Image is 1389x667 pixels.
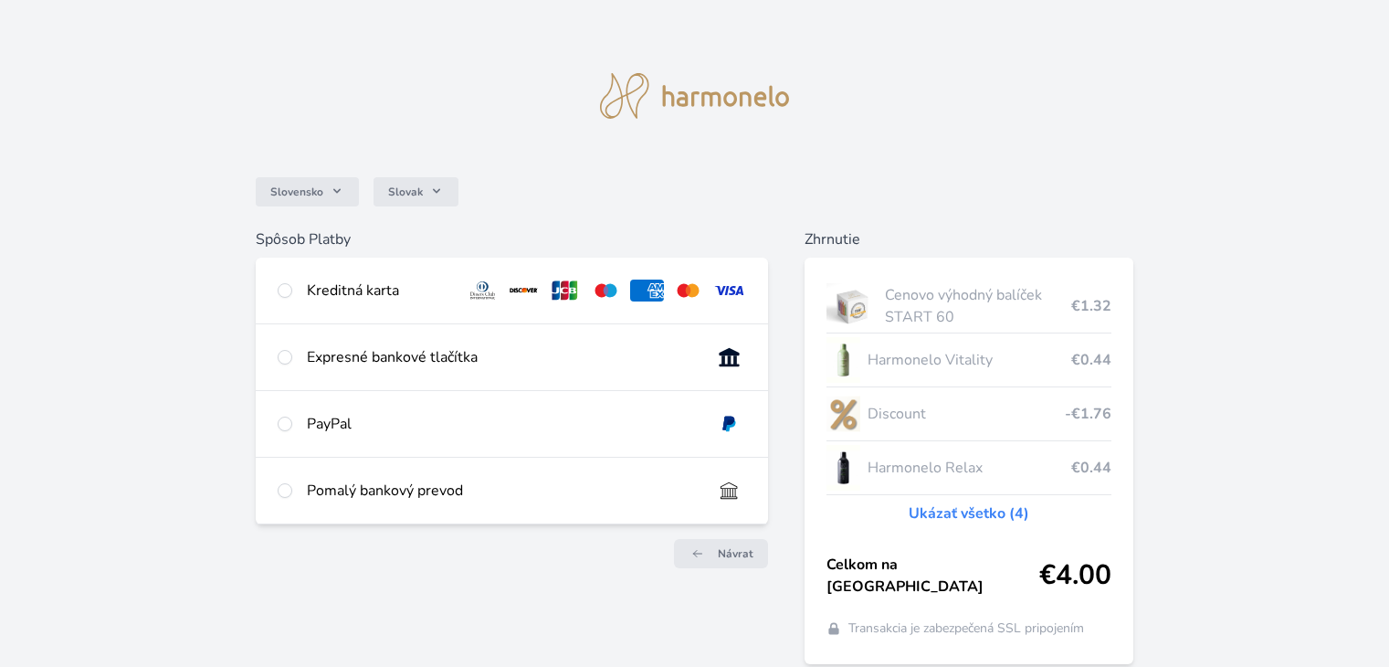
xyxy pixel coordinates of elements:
span: Návrat [718,546,753,561]
button: Slovak [374,177,458,206]
div: PayPal [307,413,697,435]
span: €0.44 [1071,457,1111,479]
img: diners.svg [466,280,500,302]
img: discover.svg [507,280,541,302]
span: Slovak [388,185,423,199]
img: CLEAN_RELAX_se_stinem_x-lo.jpg [826,445,861,491]
span: Cenovo výhodný balíček START 60 [885,284,1070,328]
img: paypal.svg [712,413,746,435]
img: mc.svg [671,280,705,302]
span: €1.32 [1071,295,1111,317]
img: amex.svg [630,280,664,302]
div: Kreditná karta [307,280,451,302]
img: visa.svg [712,280,746,302]
img: onlineBanking_SK.svg [712,346,746,368]
img: discount-lo.png [826,391,861,437]
span: Discount [868,403,1064,425]
img: start.jpg [826,283,879,329]
img: CLEAN_VITALITY_se_stinem_x-lo.jpg [826,337,861,383]
button: Slovensko [256,177,359,206]
span: Harmonelo Relax [868,457,1070,479]
span: €0.44 [1071,349,1111,371]
span: Transakcia je zabezpečená SSL pripojením [848,619,1084,638]
h6: Zhrnutie [805,228,1133,250]
h6: Spôsob Platby [256,228,767,250]
span: Harmonelo Vitality [868,349,1070,371]
span: Celkom na [GEOGRAPHIC_DATA] [826,554,1039,598]
span: -€1.76 [1065,403,1111,425]
div: Pomalý bankový prevod [307,480,697,502]
img: jcb.svg [548,280,582,302]
img: logo.svg [600,73,790,119]
span: Slovensko [270,185,323,199]
a: Ukázať všetko (4) [909,503,1029,524]
img: maestro.svg [589,280,623,302]
a: Návrat [674,539,768,568]
div: Expresné bankové tlačítka [307,346,697,368]
span: €4.00 [1039,559,1111,592]
img: bankTransfer_IBAN.svg [712,480,746,502]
